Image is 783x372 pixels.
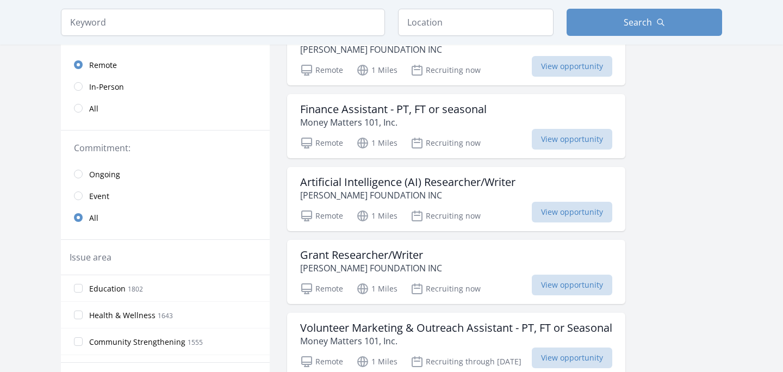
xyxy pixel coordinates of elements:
span: 1802 [128,284,143,294]
p: [PERSON_NAME] FOUNDATION INC [300,43,442,56]
input: Community Strengthening 1555 [74,337,83,346]
p: Remote [300,209,343,222]
span: Ongoing [89,169,120,180]
span: View opportunity [532,348,612,368]
span: Health & Wellness [89,310,156,321]
legend: Commitment: [74,141,257,154]
p: 1 Miles [356,209,397,222]
p: Money Matters 101, Inc. [300,334,612,348]
a: Event [61,185,270,207]
p: 1 Miles [356,137,397,150]
span: 1643 [158,311,173,320]
a: Ongoing [61,163,270,185]
a: Webmaster [PERSON_NAME] FOUNDATION INC Remote 1 Miles Recruiting now View opportunity [287,21,625,85]
p: Recruiting now [411,137,481,150]
a: All [61,97,270,119]
a: All [61,207,270,228]
p: Remote [300,282,343,295]
p: Recruiting now [411,64,481,77]
input: Location [398,9,554,36]
span: View opportunity [532,129,612,150]
h3: Artificial Intelligence (AI) Researcher/Writer [300,176,515,189]
a: Remote [61,54,270,76]
p: Money Matters 101, Inc. [300,116,487,129]
span: View opportunity [532,56,612,77]
p: [PERSON_NAME] FOUNDATION INC [300,189,515,202]
a: Finance Assistant - PT, FT or seasonal Money Matters 101, Inc. Remote 1 Miles Recruiting now View... [287,94,625,158]
p: Recruiting now [411,282,481,295]
p: Recruiting now [411,209,481,222]
a: Grant Researcher/Writer [PERSON_NAME] FOUNDATION INC Remote 1 Miles Recruiting now View opportunity [287,240,625,304]
a: In-Person [61,76,270,97]
span: Remote [89,60,117,71]
span: All [89,213,98,224]
p: 1 Miles [356,64,397,77]
h3: Finance Assistant - PT, FT or seasonal [300,103,487,116]
input: Health & Wellness 1643 [74,311,83,319]
button: Search [567,9,722,36]
p: Remote [300,64,343,77]
legend: Issue area [70,251,111,264]
p: Remote [300,137,343,150]
p: 1 Miles [356,282,397,295]
input: Education 1802 [74,284,83,293]
p: Remote [300,355,343,368]
span: All [89,103,98,114]
p: Recruiting through [DATE] [411,355,521,368]
span: In-Person [89,82,124,92]
span: Event [89,191,109,202]
span: Search [624,16,652,29]
h3: Grant Researcher/Writer [300,249,442,262]
a: Artificial Intelligence (AI) Researcher/Writer [PERSON_NAME] FOUNDATION INC Remote 1 Miles Recrui... [287,167,625,231]
span: Community Strengthening [89,337,185,348]
span: 1555 [188,338,203,347]
p: 1 Miles [356,355,397,368]
input: Keyword [61,9,385,36]
span: View opportunity [532,202,612,222]
h3: Volunteer Marketing & Outreach Assistant - PT, FT or Seasonal [300,321,612,334]
p: [PERSON_NAME] FOUNDATION INC [300,262,442,275]
span: View opportunity [532,275,612,295]
span: Education [89,283,126,294]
